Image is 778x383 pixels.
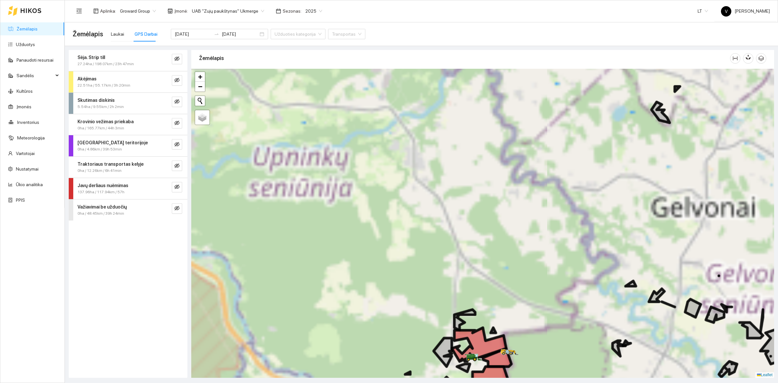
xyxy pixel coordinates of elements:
span: 2025 [305,6,322,16]
div: Žemėlapis [199,49,730,67]
span: eye-invisible [174,163,180,169]
strong: Javų derliaus nuėmimas [77,183,128,188]
span: + [198,73,202,81]
span: Sezonas : [283,7,301,15]
a: Vartotojai [16,151,35,156]
span: shop [168,8,173,14]
button: eye-invisible [172,203,182,214]
div: GPS Darbai [135,30,158,38]
div: Laukai [111,30,124,38]
span: Aplinka : [100,7,116,15]
a: Layers [195,110,209,125]
span: eye-invisible [174,78,180,84]
div: Sėja. Strip till27.24ha / 198.07km / 23h 47mineye-invisible [69,50,187,71]
span: eye-invisible [174,184,180,190]
span: swap-right [214,31,219,37]
span: 137.96ha / 117.94km / 57h [77,189,124,195]
span: calendar [276,8,281,14]
span: eye-invisible [174,120,180,126]
span: 0ha / 4.86km / 39h 53min [77,146,122,152]
div: Akėjimas22.51ha / 55.17km / 3h 20mineye-invisible [69,71,187,92]
strong: Krovinio vežimas priekaba [77,119,134,124]
span: 0ha / 12.26km / 6h 41min [77,168,122,174]
button: eye-invisible [172,118,182,128]
button: eye-invisible [172,139,182,150]
div: Važiavimai be užduočių0ha / 48.45km / 39h 24mineye-invisible [69,199,187,221]
div: Skutimas diskinis5.54ha / 9.55km / 2h 2mineye-invisible [69,93,187,114]
button: eye-invisible [172,54,182,64]
button: column-width [730,53,740,64]
span: − [198,82,202,90]
span: Įmonė : [174,7,188,15]
span: 5.54ha / 9.55km / 2h 2min [77,104,124,110]
button: eye-invisible [172,97,182,107]
span: Žemėlapis [73,29,103,39]
strong: [GEOGRAPHIC_DATA] teritorijoje [77,140,148,145]
div: Traktoriaus transportas kelyje0ha / 12.26km / 6h 41mineye-invisible [69,157,187,178]
span: 0ha / 48.45km / 39h 24min [77,210,124,217]
a: Inventorius [17,120,39,125]
span: eye-invisible [174,142,180,148]
strong: Traktoriaus transportas kelyje [77,162,144,167]
span: [PERSON_NAME] [721,8,770,14]
span: Groward Group [120,6,156,16]
span: eye-invisible [174,206,180,212]
span: menu-fold [76,8,82,14]
span: 0ha / 165.77km / 44h 3min [77,125,124,131]
a: PPIS [16,197,25,203]
span: eye-invisible [174,56,180,62]
a: Užduotys [16,42,35,47]
span: LT [698,6,708,16]
span: 27.24ha / 198.07km / 23h 47min [77,61,134,67]
span: layout [93,8,99,14]
span: 22.51ha / 55.17km / 3h 20min [77,82,130,89]
strong: Akėjimas [77,76,97,81]
div: Krovinio vežimas priekaba0ha / 165.77km / 44h 3mineye-invisible [69,114,187,135]
span: eye-invisible [174,99,180,105]
a: Leaflet [757,373,772,377]
a: Zoom in [195,72,205,82]
button: eye-invisible [172,75,182,86]
a: Žemėlapis [17,26,38,31]
button: menu-fold [73,5,86,18]
span: Sandėlis [17,69,53,82]
a: Zoom out [195,82,205,91]
a: Įmonės [17,104,31,109]
strong: Sėja. Strip till [77,55,105,60]
strong: Važiavimai be užduočių [77,204,127,209]
button: eye-invisible [172,161,182,171]
span: to [214,31,219,37]
strong: Skutimas diskinis [77,98,115,103]
span: column-width [730,56,740,61]
a: Ūkio analitika [16,182,43,187]
span: UAB "Zujų paukštynas" Ukmerge [192,6,264,16]
span: V [725,6,728,17]
a: Nustatymai [16,166,39,172]
div: [GEOGRAPHIC_DATA] teritorijoje0ha / 4.86km / 39h 53mineye-invisible [69,135,187,156]
a: Panaudoti resursai [17,57,53,63]
input: Pabaigos data [222,30,258,38]
div: Javų derliaus nuėmimas137.96ha / 117.94km / 57heye-invisible [69,178,187,199]
a: Meteorologija [17,135,45,140]
button: Initiate a new search [195,96,205,106]
a: Kultūros [17,89,33,94]
input: Pradžios data [175,30,211,38]
button: eye-invisible [172,182,182,192]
